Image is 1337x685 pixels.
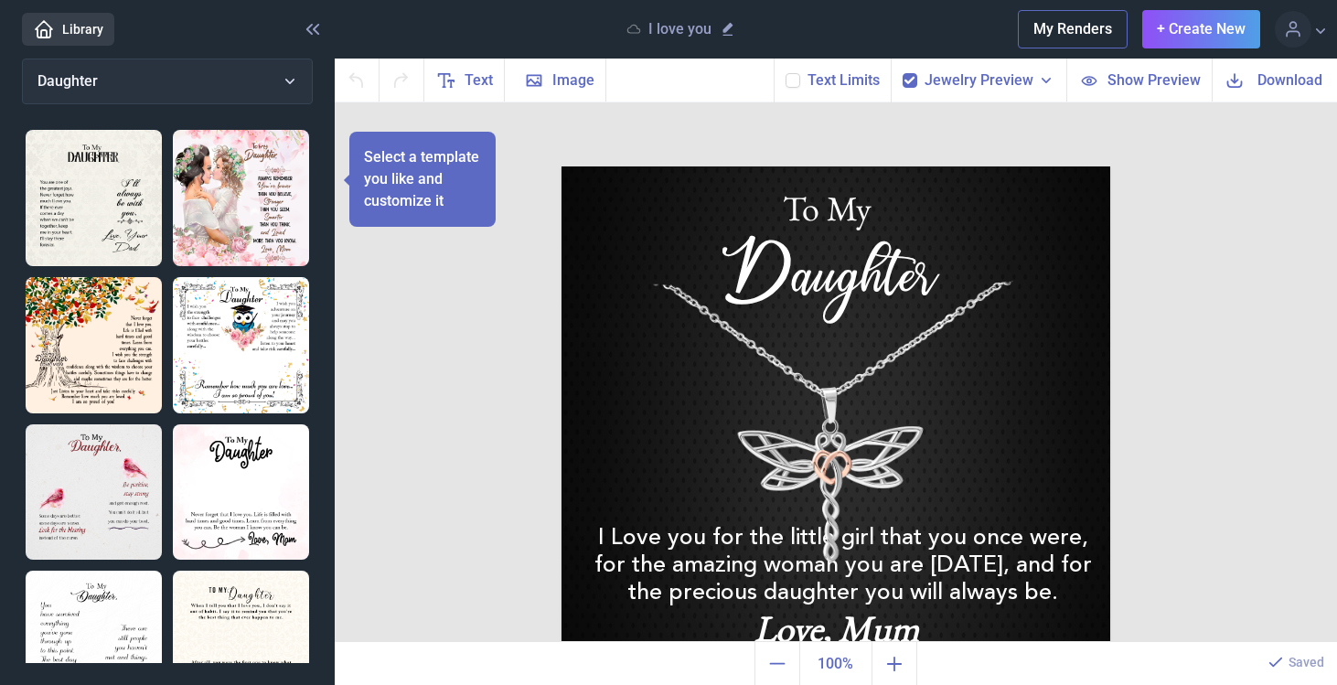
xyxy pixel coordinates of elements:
[380,59,424,102] button: Redo
[37,72,98,90] span: Daughter
[552,70,594,91] span: Image
[22,59,313,104] button: Daughter
[594,580,1093,607] div: the precious daughter you will always be.
[1142,10,1260,48] button: + Create New
[872,642,917,685] button: Zoom in
[925,70,1055,91] button: Jewelry Preview
[648,20,711,38] p: I love you
[1107,70,1201,91] span: Show Preview
[173,277,309,413] img: Graduation
[925,70,1033,91] span: Jewelry Preview
[1066,59,1212,102] button: Show Preview
[465,70,493,91] span: Text
[683,231,977,307] div: Daughter
[1289,653,1324,671] p: Saved
[26,130,162,266] img: To My Daughter
[364,146,481,212] p: Select a template you like and customize it
[335,59,380,102] button: Undo
[22,13,114,46] a: Library
[745,191,910,228] div: To My
[1212,59,1337,102] button: Download
[26,424,162,561] img: Be positive
[594,552,1093,580] div: for the amazing woman you are [DATE], and for
[594,525,1093,610] div: I Love you for the little girl that you once were,
[808,70,880,91] button: Text Limits
[173,424,309,561] img: Life is filled with
[173,130,309,266] img: Always remember
[644,597,1030,652] div: Love, Mum
[424,59,505,102] button: Text
[1018,10,1128,48] button: My Renders
[754,642,799,685] button: Zoom out
[505,59,606,102] button: Image
[799,642,872,685] button: Actual size
[26,277,162,413] img: Never forget
[804,646,868,682] span: 100%
[1257,70,1322,91] span: Download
